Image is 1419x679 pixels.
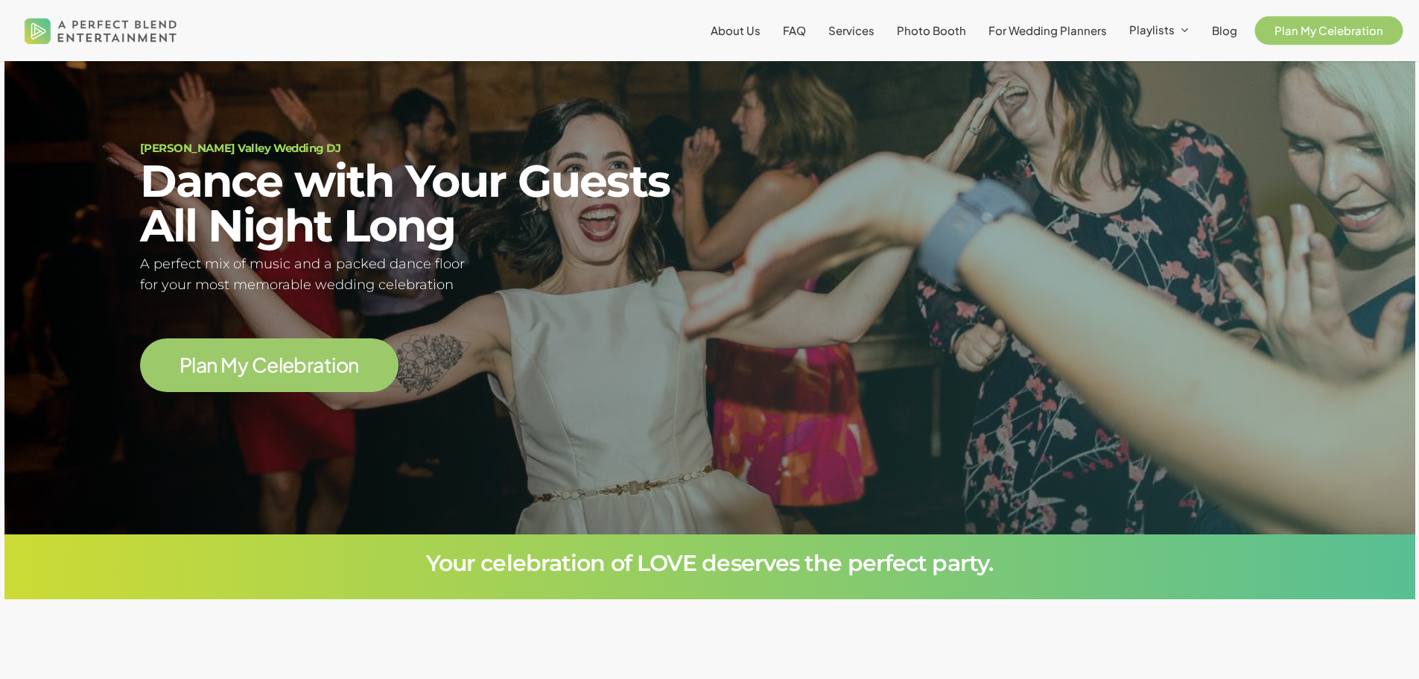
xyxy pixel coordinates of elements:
[180,354,359,376] a: Plan My Celebration
[1129,22,1175,37] span: Playlists
[324,355,331,375] span: t
[313,355,323,375] span: a
[783,23,806,37] span: FAQ
[1260,25,1398,37] a: Plan My Celebration
[140,159,691,248] h2: Dance with Your Guests All Night Long
[293,355,306,375] span: b
[988,23,1107,37] span: For Wedding Planners
[348,355,358,375] span: n
[828,23,874,37] span: Services
[252,355,267,375] span: C
[1129,24,1190,37] a: Playlists
[238,355,248,375] span: y
[1274,23,1383,37] span: Plan My Celebration
[140,253,691,297] h5: A perfect mix of music and a packed dance floor for your most memorable wedding celebration
[783,25,806,37] a: FAQ
[331,355,335,375] span: i
[897,23,966,37] span: Photo Booth
[988,25,1107,37] a: For Wedding Planners
[711,25,761,37] a: About Us
[267,355,278,375] span: e
[336,355,348,375] span: o
[206,355,217,375] span: n
[140,552,1280,575] h3: Your celebration of LOVE deserves the perfect party.
[196,355,206,375] span: a
[180,355,191,375] span: P
[828,25,874,37] a: Services
[1212,23,1237,37] span: Blog
[191,355,195,375] span: l
[897,25,966,37] a: Photo Booth
[279,355,282,375] span: l
[1212,25,1237,37] a: Blog
[307,355,313,375] span: r
[220,355,237,375] span: M
[711,23,761,37] span: About Us
[21,6,181,55] img: A Perfect Blend Entertainment
[282,355,293,375] span: e
[140,142,691,154] h1: [PERSON_NAME] Valley Wedding DJ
